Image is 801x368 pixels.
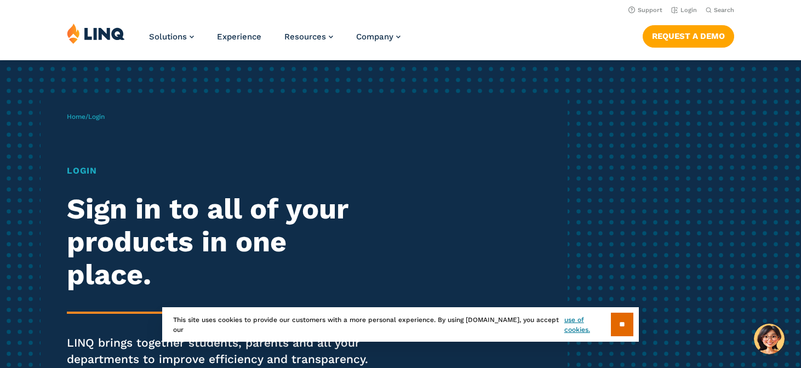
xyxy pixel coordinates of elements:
[284,32,326,42] span: Resources
[671,7,697,14] a: Login
[67,113,105,120] span: /
[217,32,261,42] a: Experience
[67,113,85,120] a: Home
[643,23,734,47] nav: Button Navigation
[628,7,662,14] a: Support
[706,6,734,14] button: Open Search Bar
[284,32,333,42] a: Resources
[149,32,194,42] a: Solutions
[356,32,393,42] span: Company
[67,193,375,291] h2: Sign in to all of your products in one place.
[88,113,105,120] span: Login
[714,7,734,14] span: Search
[356,32,400,42] a: Company
[162,307,639,342] div: This site uses cookies to provide our customers with a more personal experience. By using [DOMAIN...
[67,164,375,177] h1: Login
[149,32,187,42] span: Solutions
[67,23,125,44] img: LINQ | K‑12 Software
[754,324,785,354] button: Hello, have a question? Let’s chat.
[149,23,400,59] nav: Primary Navigation
[643,25,734,47] a: Request a Demo
[564,315,611,335] a: use of cookies.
